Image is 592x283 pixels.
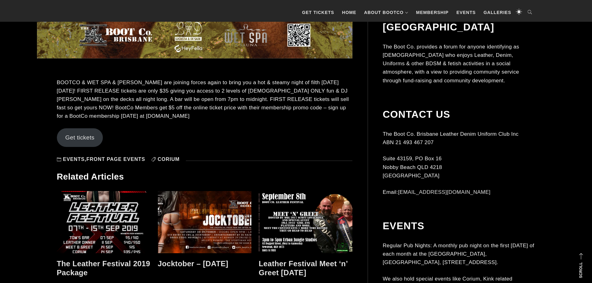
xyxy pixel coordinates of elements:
a: Events [453,3,479,22]
a: Events [63,157,85,162]
p: BOOTCO & WET SPA & [PERSON_NAME] are joining forces again to bring you a hot & steamy night of fi... [57,78,352,121]
span: , [57,157,149,162]
p: Suite 43159, PO Box 16 Nobby Beach QLD 4218 [GEOGRAPHIC_DATA] [383,154,535,180]
a: Front Page Events [86,157,145,162]
p: Email: [383,188,535,196]
h2: Contact Us [383,108,535,120]
p: The Boot Co. provides a forum for anyone identifying as [DEMOGRAPHIC_DATA] who enjoys Leather, De... [383,43,535,85]
a: Jocktober – [DATE] [158,259,228,268]
a: Galleries [480,3,514,22]
h2: Events [383,220,535,232]
p: The Boot Co. Brisbane Leather Denim Uniform Club Inc ABN 21 493 467 207 [383,130,535,147]
a: The Leather Festival 2019 Package [57,259,150,277]
a: Corium [158,157,180,162]
strong: Scroll [579,262,583,278]
p: Regular Pub Nights: A monthly pub night on the first [DATE] of each month at the [GEOGRAPHIC_DATA... [383,241,535,267]
a: Get tickets [57,128,103,147]
a: About BootCo [361,3,411,22]
a: Leather Festival Meet ‘n’ Greet [DATE] [259,259,348,277]
a: Membership [413,3,452,22]
a: GET TICKETS [299,3,337,22]
a: Home [339,3,360,22]
a: [EMAIL_ADDRESS][DOMAIN_NAME] [398,189,491,195]
h3: Related Articles [57,171,352,182]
